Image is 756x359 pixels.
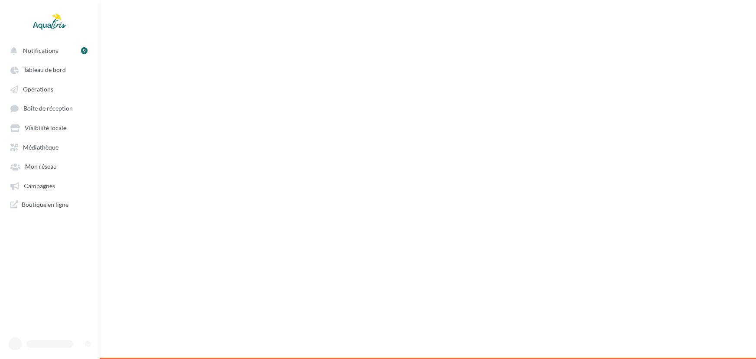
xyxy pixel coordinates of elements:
[5,197,94,212] a: Boutique en ligne
[24,182,55,189] span: Campagnes
[5,178,94,193] a: Campagnes
[25,163,57,170] span: Mon réseau
[5,139,94,155] a: Médiathèque
[5,62,94,77] a: Tableau de bord
[23,66,66,74] span: Tableau de bord
[5,158,94,174] a: Mon réseau
[23,85,53,93] span: Opérations
[23,144,58,151] span: Médiathèque
[81,47,88,54] div: 9
[25,124,66,132] span: Visibilité locale
[23,105,73,112] span: Boîte de réception
[22,200,68,209] span: Boutique en ligne
[5,81,94,97] a: Opérations
[23,47,58,54] span: Notifications
[5,100,94,116] a: Boîte de réception
[5,120,94,135] a: Visibilité locale
[5,42,91,58] button: Notifications 9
